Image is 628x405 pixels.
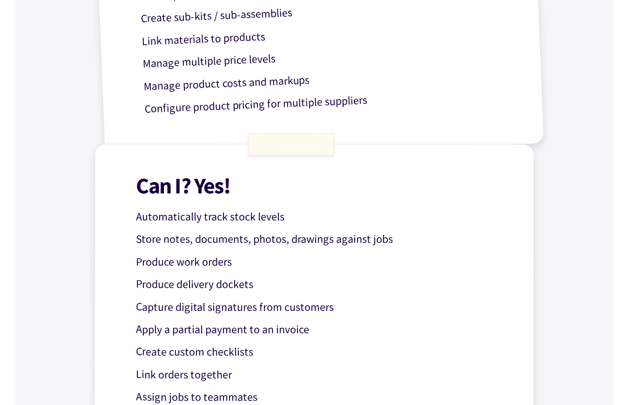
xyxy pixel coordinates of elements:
[136,298,507,316] p: Capture digital signatures from customers
[135,343,507,361] p: Create custom checklists
[141,18,513,50] p: Link materials to products
[473,304,628,405] iframe: Chat Widget
[136,230,507,248] p: Store notes, documents, photos, drawings against jobs
[135,366,507,384] p: Link orders together
[144,85,516,118] p: Configure product pricing for multiple suppliers
[136,321,507,339] p: Apply a partial payment to an invoice
[142,41,514,73] p: Manage multiple price levels
[136,208,507,226] p: Automatically track stock levels
[136,174,507,197] h1: Can I? Yes!
[136,253,507,271] p: Produce work orders
[143,63,515,96] p: Manage product costs and markups
[136,275,507,294] p: Produce delivery dockets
